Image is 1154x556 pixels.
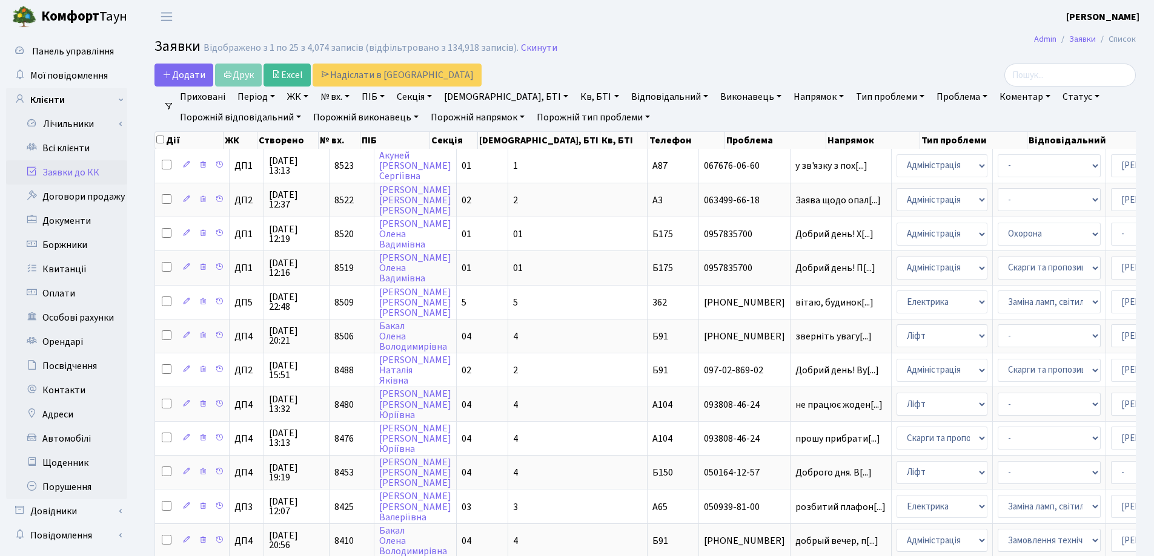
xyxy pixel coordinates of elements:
a: Панель управління [6,39,127,64]
a: [PERSON_NAME]ОленаВадимівна [379,251,451,285]
span: ДП4 [234,468,259,477]
span: прошу прибрати[...] [795,432,880,445]
span: 8519 [334,261,354,275]
a: Договори продажу [6,185,127,209]
span: [DATE] 12:37 [269,190,324,209]
th: Телефон [648,132,725,149]
span: [PHONE_NUMBER] [704,298,785,307]
a: Автомобілі [6,427,127,451]
span: 4 [513,466,518,479]
span: [PHONE_NUMBER] [704,536,785,546]
span: 2 [513,194,518,207]
a: [PERSON_NAME][PERSON_NAME][PERSON_NAME] [379,456,451,489]
span: 01 [462,159,471,172]
span: вітаю, будинок[...] [795,296,874,309]
span: А104 [652,432,672,445]
span: 4 [513,398,518,411]
a: [PERSON_NAME][PERSON_NAME][PERSON_NAME] [379,183,451,217]
a: ПІБ [357,87,390,107]
span: 04 [462,398,471,411]
span: ДП1 [234,263,259,273]
a: Оплати [6,281,127,306]
span: [DATE] 13:32 [269,394,324,414]
a: Порожній виконавець [308,107,423,128]
a: Контакти [6,378,127,402]
a: Відповідальний [626,87,713,107]
span: [DATE] 22:48 [269,292,324,312]
a: Виконавець [715,87,786,107]
span: 050939-81-00 [704,502,785,512]
a: [PERSON_NAME][PERSON_NAME]Валеріївна [379,490,451,524]
span: 093808-46-24 [704,434,785,443]
span: Б91 [652,534,668,548]
span: Добрий день! П[...] [795,261,875,275]
a: Орендарі [6,330,127,354]
span: 8488 [334,364,354,377]
a: Excel [264,64,311,87]
a: Клієнти [6,88,127,112]
th: Відповідальний [1027,132,1136,149]
span: 093808-46-24 [704,400,785,410]
a: Admin [1034,33,1056,45]
span: 8506 [334,330,354,343]
span: ДП1 [234,229,259,239]
span: 02 [462,364,471,377]
a: Повідомлення [6,523,127,548]
a: Акуней[PERSON_NAME]Сергіївна [379,149,451,183]
span: 8520 [334,227,354,241]
input: Пошук... [1004,64,1136,87]
span: 8425 [334,500,354,514]
a: Приховані [175,87,230,107]
span: [DATE] 19:19 [269,463,324,482]
span: 8410 [334,534,354,548]
a: ЖК [282,87,313,107]
span: 097-02-869-02 [704,365,785,375]
a: Боржники [6,233,127,257]
span: 5 [462,296,466,309]
span: Б91 [652,330,668,343]
span: 01 [513,227,523,241]
span: 067676-06-60 [704,161,785,171]
a: Особові рахунки [6,306,127,330]
span: Панель управління [32,45,114,58]
a: Період [233,87,280,107]
a: Довідники [6,499,127,523]
b: Комфорт [41,7,99,26]
span: 01 [513,261,523,275]
a: [PERSON_NAME][PERSON_NAME]Юріївна [379,388,451,422]
a: [PERSON_NAME][PERSON_NAME]Юріївна [379,422,451,456]
a: Порушення [6,475,127,499]
a: Скинути [521,42,557,54]
span: Б150 [652,466,673,479]
span: Таун [41,7,127,27]
span: 8509 [334,296,354,309]
div: Відображено з 1 по 25 з 4,074 записів (відфільтровано з 134,918 записів). [204,42,519,54]
span: ДП4 [234,400,259,410]
span: ДП1 [234,161,259,171]
button: Переключити навігацію [151,7,182,27]
th: Проблема [725,132,826,149]
span: 1 [513,159,518,172]
span: А65 [652,500,668,514]
a: Квитанції [6,257,127,281]
span: 01 [462,227,471,241]
a: Документи [6,209,127,233]
span: добрый вечер, п[...] [795,534,878,548]
span: Доброго дня. В[...] [795,466,872,479]
span: 03 [462,500,471,514]
a: Порожній тип проблеми [532,107,655,128]
span: Добрий день! Ву[...] [795,364,879,377]
span: не працює жоден[...] [795,398,883,411]
a: Заявки [1069,33,1096,45]
span: Б175 [652,261,673,275]
span: 8522 [334,194,354,207]
span: 362 [652,296,667,309]
span: 02 [462,194,471,207]
li: Список [1096,33,1136,46]
span: 5 [513,296,518,309]
span: 8453 [334,466,354,479]
th: Дії [155,132,224,149]
a: [PERSON_NAME]ОленаВадимівна [379,217,451,251]
th: ПІБ [360,132,429,149]
span: 04 [462,330,471,343]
